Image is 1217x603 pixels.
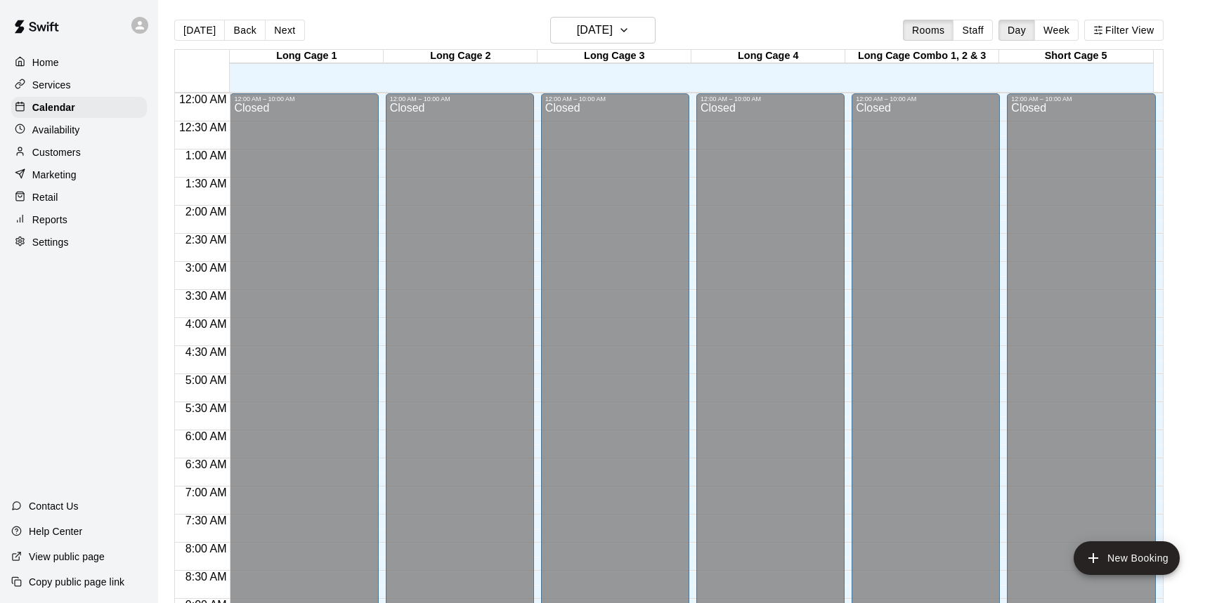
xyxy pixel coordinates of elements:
[182,458,230,470] span: 6:30 AM
[182,206,230,218] span: 2:00 AM
[29,524,82,538] p: Help Center
[234,95,374,102] div: 12:00 AM – 10:00 AM
[11,97,147,118] a: Calendar
[691,50,845,63] div: Long Cage 4
[1034,20,1079,41] button: Week
[953,20,993,41] button: Staff
[176,93,230,105] span: 12:00 AM
[182,486,230,498] span: 7:00 AM
[29,550,105,564] p: View public page
[230,50,384,63] div: Long Cage 1
[1084,20,1163,41] button: Filter View
[32,235,69,249] p: Settings
[11,232,147,253] a: Settings
[32,145,81,159] p: Customers
[550,17,656,44] button: [DATE]
[29,575,124,589] p: Copy public page link
[845,50,999,63] div: Long Cage Combo 1, 2 & 3
[182,290,230,302] span: 3:30 AM
[176,121,230,133] span: 12:30 AM
[1011,95,1151,102] div: 12:00 AM – 10:00 AM
[182,262,230,274] span: 3:00 AM
[32,190,58,204] p: Retail
[1074,541,1180,575] button: add
[545,95,685,102] div: 12:00 AM – 10:00 AM
[224,20,266,41] button: Back
[32,100,75,114] p: Calendar
[182,571,230,583] span: 8:30 AM
[32,78,71,92] p: Services
[182,543,230,555] span: 8:00 AM
[11,142,147,163] a: Customers
[11,209,147,230] a: Reports
[182,178,230,190] span: 1:30 AM
[182,346,230,358] span: 4:30 AM
[32,123,80,137] p: Availability
[182,430,230,442] span: 6:00 AM
[182,515,230,526] span: 7:30 AM
[182,234,230,246] span: 2:30 AM
[11,52,147,73] a: Home
[182,150,230,161] span: 1:00 AM
[11,164,147,185] a: Marketing
[11,74,147,95] a: Services
[29,499,79,513] p: Contact Us
[390,95,530,102] div: 12:00 AM – 10:00 AM
[182,402,230,414] span: 5:30 AM
[11,187,147,208] a: Retail
[182,374,230,386] span: 5:00 AM
[701,95,840,102] div: 12:00 AM – 10:00 AM
[265,20,304,41] button: Next
[903,20,954,41] button: Rooms
[999,50,1153,63] div: Short Cage 5
[538,50,691,63] div: Long Cage 3
[32,168,77,182] p: Marketing
[32,55,59,69] p: Home
[11,119,147,140] a: Availability
[182,318,230,330] span: 4:00 AM
[384,50,538,63] div: Long Cage 2
[32,213,67,227] p: Reports
[577,20,613,40] h6: [DATE]
[998,20,1035,41] button: Day
[856,95,996,102] div: 12:00 AM – 10:00 AM
[174,20,225,41] button: [DATE]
